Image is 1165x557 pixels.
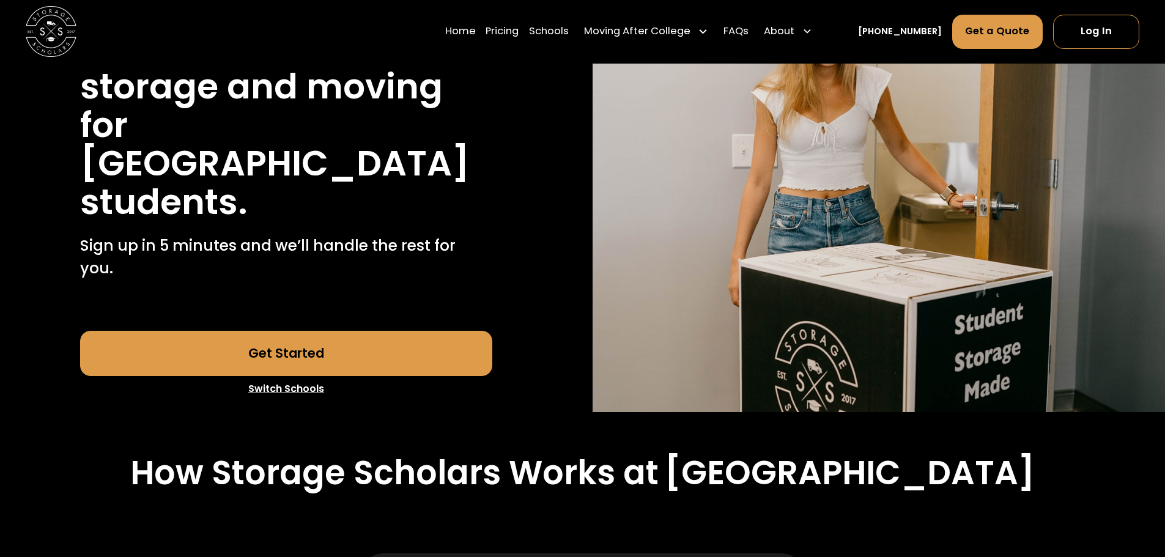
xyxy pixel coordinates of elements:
[529,14,569,50] a: Schools
[723,14,749,50] a: FAQs
[445,14,476,50] a: Home
[80,29,492,144] h1: Stress free student storage and moving for
[759,14,818,50] div: About
[665,453,1035,493] h2: [GEOGRAPHIC_DATA]
[80,331,492,377] a: Get Started
[80,234,492,280] p: Sign up in 5 minutes and we’ll handle the rest for you.
[130,453,659,493] h2: How Storage Scholars Works at
[764,24,794,40] div: About
[26,6,76,57] img: Storage Scholars main logo
[80,144,470,183] h1: [GEOGRAPHIC_DATA]
[584,24,690,40] div: Moving After College
[80,376,492,402] a: Switch Schools
[1053,15,1139,49] a: Log In
[486,14,519,50] a: Pricing
[952,15,1043,49] a: Get a Quote
[80,183,248,221] h1: students.
[579,14,714,50] div: Moving After College
[858,25,942,39] a: [PHONE_NUMBER]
